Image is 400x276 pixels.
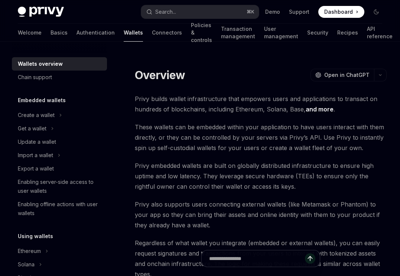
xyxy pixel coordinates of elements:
span: Privy builds wallet infrastructure that empowers users and applications to transact on hundreds o... [135,94,387,114]
a: Authentication [77,24,115,42]
button: Toggle Import a wallet section [12,149,107,162]
h1: Overview [135,68,185,82]
a: Connectors [152,24,182,42]
div: Ethereum [18,247,41,256]
a: Wallets [124,24,143,42]
img: dark logo [18,7,64,17]
a: Enabling server-side access to user wallets [12,175,107,198]
span: ⌘ K [247,9,254,15]
a: Demo [265,8,280,16]
div: Get a wallet [18,124,46,133]
div: Chain support [18,73,52,82]
span: Dashboard [324,8,353,16]
a: API reference [367,24,393,42]
a: Basics [51,24,68,42]
button: Open in ChatGPT [310,69,374,81]
button: Toggle Create a wallet section [12,108,107,122]
div: Search... [155,7,176,16]
a: Dashboard [318,6,364,18]
a: Support [289,8,309,16]
div: Export a wallet [18,164,54,173]
button: Toggle Solana section [12,258,107,271]
h5: Embedded wallets [18,96,66,105]
button: Toggle Ethereum section [12,244,107,258]
a: Chain support [12,71,107,84]
div: Create a wallet [18,111,55,120]
button: Toggle Get a wallet section [12,122,107,135]
span: Privy also supports users connecting external wallets (like Metamask or Phantom) to your app so t... [135,199,387,230]
input: Ask a question... [209,250,305,267]
a: Welcome [18,24,42,42]
h5: Using wallets [18,232,53,241]
div: Enabling offline actions with user wallets [18,200,103,218]
button: Toggle dark mode [370,6,382,18]
a: Policies & controls [191,24,212,42]
div: Wallets overview [18,59,63,68]
a: and more [306,105,334,113]
div: Import a wallet [18,151,53,160]
a: Update a wallet [12,135,107,149]
span: Open in ChatGPT [324,71,370,79]
button: Open search [141,5,258,19]
a: Security [307,24,328,42]
a: User management [264,24,298,42]
a: Export a wallet [12,162,107,175]
div: Update a wallet [18,137,56,146]
span: These wallets can be embedded within your application to have users interact with them directly, ... [135,122,387,153]
a: Recipes [337,24,358,42]
button: Send message [305,253,315,264]
a: Enabling offline actions with user wallets [12,198,107,220]
span: Privy embedded wallets are built on globally distributed infrastructure to ensure high uptime and... [135,160,387,192]
a: Transaction management [221,24,255,42]
div: Enabling server-side access to user wallets [18,178,103,195]
a: Wallets overview [12,57,107,71]
div: Solana [18,260,35,269]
